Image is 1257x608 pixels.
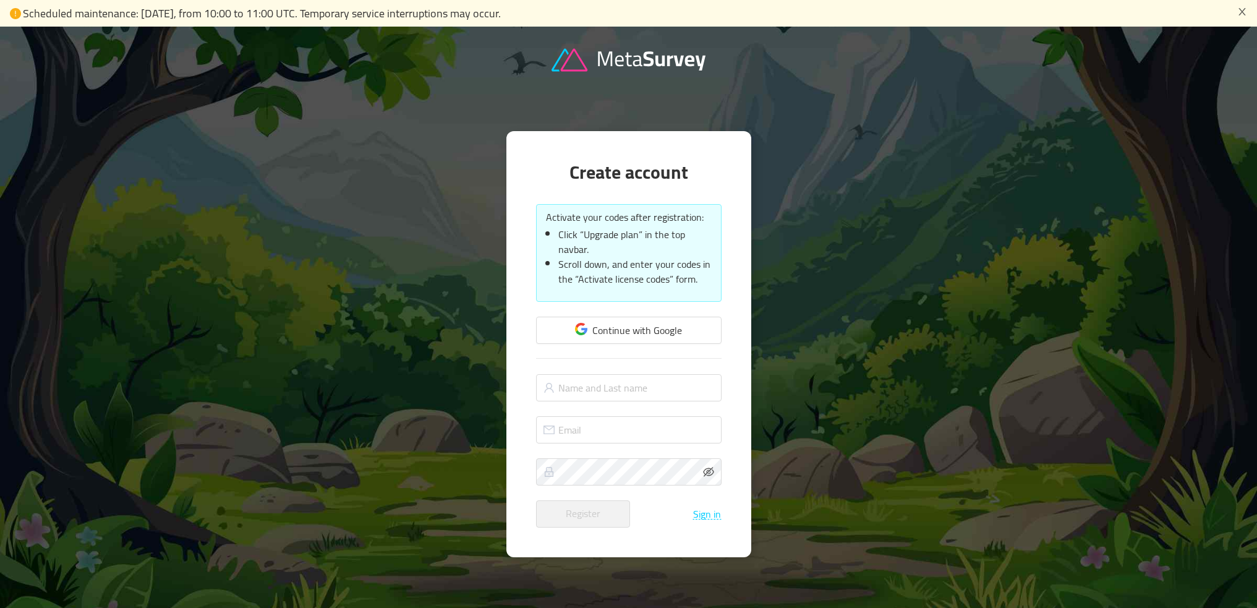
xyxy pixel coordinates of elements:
[692,508,722,520] button: Sign in
[546,210,712,225] p: Activate your codes after registration:
[1237,5,1247,19] button: icon: close
[536,161,722,184] h1: Create account
[536,500,630,528] button: Register
[543,466,555,477] i: icon: lock
[543,382,555,393] i: icon: user
[558,227,712,257] li: Click “Upgrade plan” in the top navbar.
[23,3,501,24] span: Scheduled maintenance: [DATE], from 10:00 to 11:00 UTC. Temporary service interruptions may occur.
[536,416,722,443] input: Email
[10,8,21,19] i: icon: exclamation-circle
[558,257,712,286] li: Scroll down, and enter your codes in the “Activate license codes” form.
[543,424,555,435] i: icon: mail
[536,374,722,401] input: Name and Last name
[536,317,722,344] button: Continue with Google
[703,466,714,477] i: icon: eye-invisible
[1237,7,1247,17] i: icon: close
